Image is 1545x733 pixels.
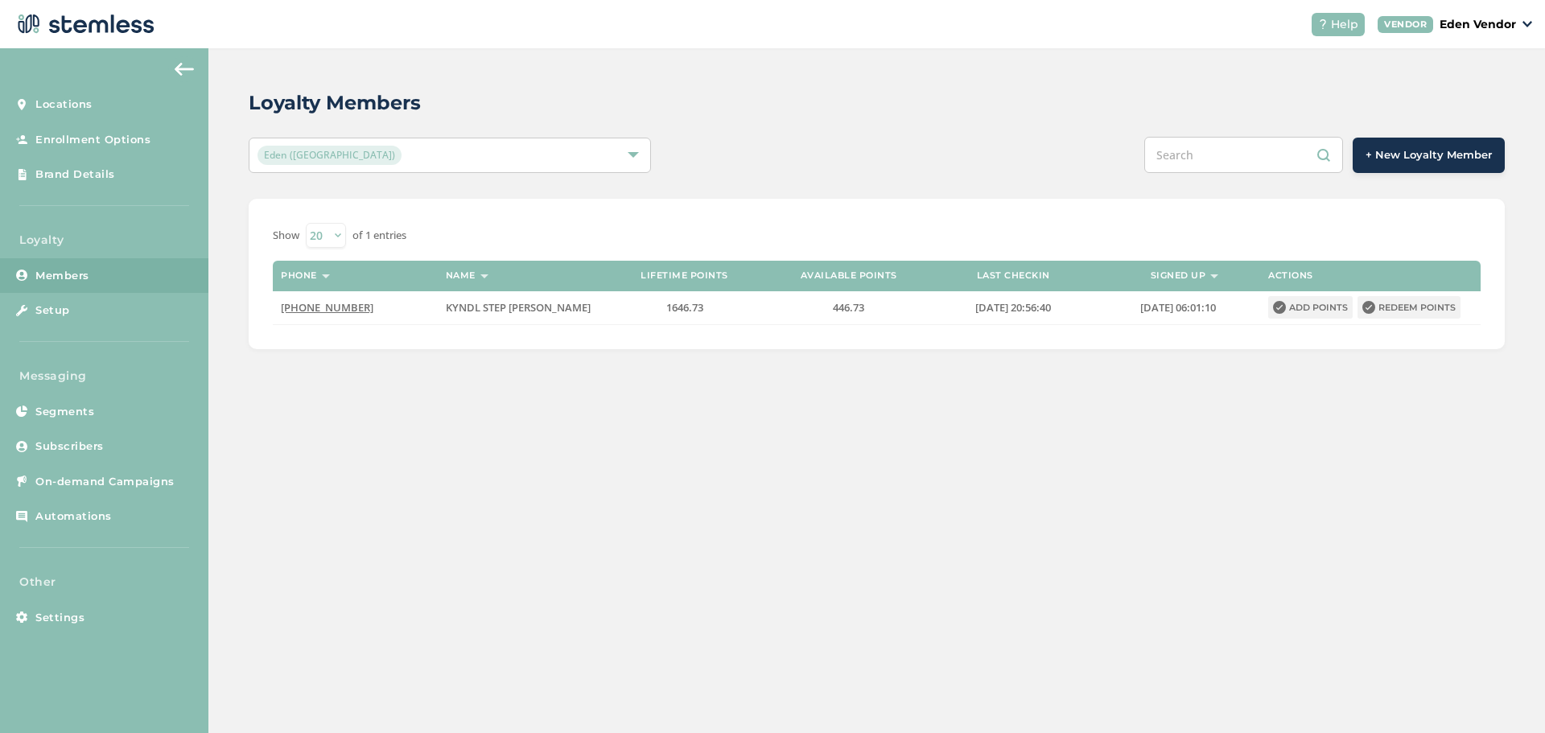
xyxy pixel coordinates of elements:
label: 1646.73 [610,301,758,315]
span: On-demand Campaigns [35,474,175,490]
img: logo-dark-0685b13c.svg [13,8,154,40]
label: Last checkin [977,270,1050,281]
label: (918) 500-9149 [281,301,429,315]
label: of 1 entries [352,228,406,244]
img: icon_down-arrow-small-66adaf34.svg [1522,21,1532,27]
img: icon-arrow-back-accent-c549486e.svg [175,63,194,76]
label: 2025-09-06 20:56:40 [939,301,1087,315]
label: Name [446,270,476,281]
span: 1646.73 [666,300,703,315]
img: icon-help-white-03924b79.svg [1318,19,1328,29]
label: Signed up [1151,270,1206,281]
button: Redeem points [1358,296,1461,319]
iframe: Chat Widget [1465,656,1545,733]
span: KYNDL STEP [PERSON_NAME] [446,300,591,315]
p: Eden Vendor [1440,16,1516,33]
span: Segments [35,404,94,420]
span: Brand Details [35,167,115,183]
span: Enrollment Options [35,132,150,148]
span: Eden ([GEOGRAPHIC_DATA]) [257,146,402,165]
span: [DATE] 20:56:40 [975,300,1051,315]
span: Subscribers [35,439,104,455]
h2: Loyalty Members [249,89,421,117]
label: Phone [281,270,317,281]
label: 2024-01-22 06:01:10 [1104,301,1252,315]
label: Available points [801,270,897,281]
label: KYNDL STEP BABER [446,301,594,315]
img: icon-sort-1e1d7615.svg [480,274,488,278]
span: Help [1331,16,1358,33]
span: Members [35,268,89,284]
span: + New Loyalty Member [1366,147,1492,163]
img: icon-sort-1e1d7615.svg [322,274,330,278]
div: VENDOR [1378,16,1433,33]
button: Add points [1268,296,1353,319]
span: 446.73 [833,300,864,315]
span: Settings [35,610,84,626]
label: 446.73 [775,301,923,315]
label: Lifetime points [641,270,728,281]
span: [PHONE_NUMBER] [281,300,373,315]
span: Automations [35,509,112,525]
span: [DATE] 06:01:10 [1140,300,1216,315]
span: Locations [35,97,93,113]
label: Show [273,228,299,244]
span: Setup [35,303,70,319]
img: icon-sort-1e1d7615.svg [1210,274,1218,278]
input: Search [1144,137,1343,173]
button: + New Loyalty Member [1353,138,1505,173]
th: Actions [1260,261,1481,291]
